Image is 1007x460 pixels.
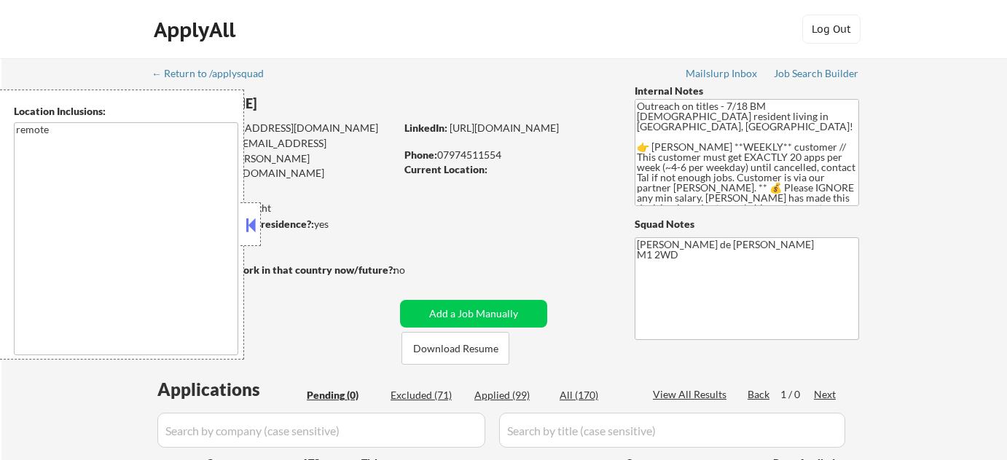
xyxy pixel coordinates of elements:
[154,17,240,42] div: ApplyAll
[686,68,759,79] div: Mailslurp Inbox
[153,95,452,113] div: [PERSON_NAME]
[780,387,814,402] div: 1 / 0
[391,388,463,402] div: Excluded (71)
[404,148,437,161] strong: Phone:
[748,387,771,402] div: Back
[307,388,380,402] div: Pending (0)
[560,388,632,402] div: All (170)
[153,151,395,180] div: [PERSON_NAME][EMAIL_ADDRESS][DOMAIN_NAME]
[653,387,731,402] div: View All Results
[152,68,278,82] a: ← Return to /applysquad
[393,263,435,277] div: no
[157,381,302,398] div: Applications
[14,104,238,119] div: Location Inclusions:
[152,68,278,79] div: ← Return to /applysquad
[450,122,559,134] a: [URL][DOMAIN_NAME]
[404,122,447,134] strong: LinkedIn:
[154,136,395,164] div: [EMAIL_ADDRESS][DOMAIN_NAME]
[814,387,837,402] div: Next
[404,148,611,162] div: 07974511554
[401,332,509,365] button: Download Resume
[404,163,487,175] strong: Current Location:
[635,217,859,231] div: Squad Notes
[154,121,395,135] div: [EMAIL_ADDRESS][DOMAIN_NAME]
[152,201,395,215] div: 99 sent / 0 bought
[474,388,547,402] div: Applied (99)
[400,300,547,328] button: Add a Job Manually
[157,413,485,448] input: Search by company (case sensitive)
[152,217,391,231] div: yes
[153,263,396,276] strong: Will need Visa to work in that country now/future?:
[686,68,759,82] a: Mailslurp Inbox
[802,15,861,44] button: Log Out
[499,413,845,448] input: Search by title (case sensitive)
[774,68,859,82] a: Job Search Builder
[635,84,859,98] div: Internal Notes
[774,68,859,79] div: Job Search Builder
